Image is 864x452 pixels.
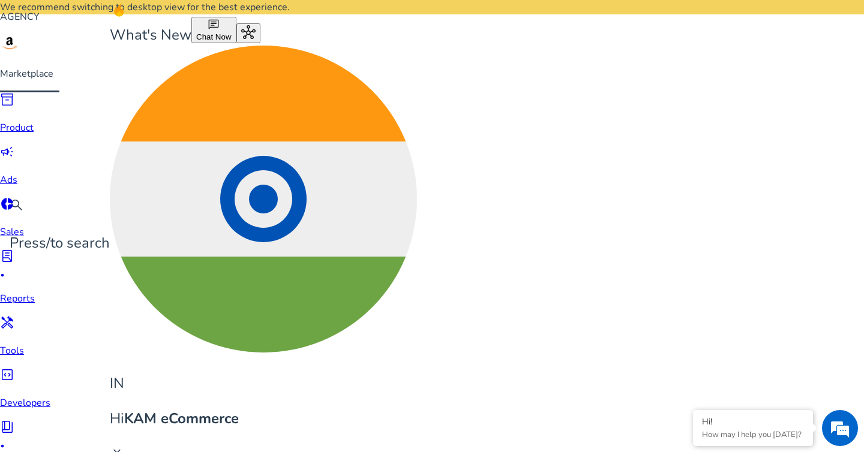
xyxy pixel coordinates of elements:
[208,19,220,31] span: chat
[241,25,256,40] span: hub
[10,233,110,254] p: Press to search
[124,409,239,428] b: KAM eCommerce
[110,408,417,429] p: Hi
[110,25,191,44] span: What's New
[702,429,804,440] p: How may I help you today?
[236,23,260,43] button: hub
[191,17,236,43] button: chatChat Now
[110,46,417,352] img: in.svg
[702,416,804,427] div: Hi!
[196,32,232,41] span: Chat Now
[110,373,417,394] p: IN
